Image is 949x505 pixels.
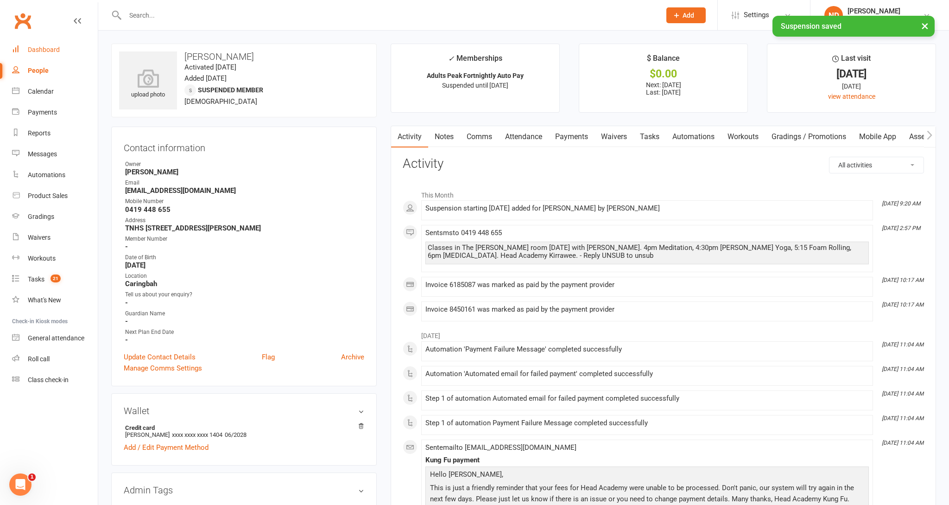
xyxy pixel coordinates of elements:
div: ND [824,6,843,25]
div: Product Sales [28,192,68,199]
span: Add [683,12,694,19]
div: Guardian Name [125,309,364,318]
div: Member Number [125,235,364,243]
a: Flag [262,352,275,363]
button: Add [666,7,706,23]
div: Date of Birth [125,253,364,262]
a: Roll call [12,349,98,370]
a: Manage Comms Settings [124,363,202,374]
iframe: Intercom live chat [9,473,32,496]
div: Reports [28,129,51,137]
div: Tell us about your enquiry? [125,290,364,299]
a: Gradings [12,206,98,227]
i: ✓ [448,54,454,63]
li: This Month [403,185,924,200]
div: Owner [125,160,364,169]
a: Archive [341,352,364,363]
a: Calendar [12,81,98,102]
li: [DATE] [403,326,924,341]
i: [DATE] 10:17 AM [882,277,924,283]
div: Memberships [448,52,502,70]
span: 1 [28,473,36,481]
a: Add / Edit Payment Method [124,442,209,453]
button: × [917,16,933,36]
i: [DATE] 10:17 AM [882,301,924,308]
div: General attendance [28,334,84,342]
strong: 0419 448 655 [125,205,364,214]
a: Messages [12,144,98,165]
div: Step 1 of automation Automated email for failed payment completed successfully [425,395,869,403]
div: Automations [28,171,65,179]
span: Suspended until [DATE] [442,82,508,89]
a: Attendance [499,126,549,147]
h3: Admin Tags [124,485,364,495]
strong: [EMAIL_ADDRESS][DOMAIN_NAME] [125,186,364,195]
div: Next Plan End Date [125,328,364,337]
h3: Activity [403,157,924,171]
div: Automation 'Payment Failure Message' completed successfully [425,345,869,353]
div: What's New [28,296,61,304]
div: Roll call [28,355,50,363]
strong: [PERSON_NAME] [125,168,364,176]
p: Hello [PERSON_NAME], [428,469,867,482]
div: $ Balance [647,52,680,69]
strong: [DATE] [125,261,364,269]
input: Search... [122,9,655,22]
div: Class check-in [28,376,69,384]
div: Messages [28,150,57,158]
div: upload photo [119,69,177,100]
div: Head Academy Kung Fu [848,15,917,24]
div: Waivers [28,234,51,241]
i: [DATE] 11:04 AM [882,341,924,348]
a: Notes [428,126,460,147]
i: [DATE] 9:20 AM [882,200,920,207]
a: Clubworx [11,9,34,32]
div: [PERSON_NAME] [848,7,917,15]
a: Update Contact Details [124,352,196,363]
a: Activity [391,126,428,147]
i: [DATE] 11:04 AM [882,366,924,372]
a: Reports [12,123,98,144]
strong: - [125,299,364,307]
i: [DATE] 11:04 AM [882,390,924,397]
p: Next: [DATE] Last: [DATE] [588,81,739,96]
a: Dashboard [12,39,98,60]
a: Product Sales [12,185,98,206]
a: Payments [549,126,595,147]
a: Gradings / Promotions [765,126,853,147]
div: Automation 'Automated email for failed payment' completed successfully [425,370,869,378]
a: Workouts [721,126,765,147]
div: Payments [28,109,57,116]
a: view attendance [828,93,875,100]
a: Automations [666,126,721,147]
span: [DEMOGRAPHIC_DATA] [184,97,257,106]
a: Tasks 21 [12,269,98,290]
span: Sent email to [EMAIL_ADDRESS][DOMAIN_NAME] [425,443,576,452]
div: Tasks [28,275,44,283]
time: Added [DATE] [184,74,227,83]
div: Calendar [28,88,54,95]
i: [DATE] 11:04 AM [882,440,924,446]
div: Mobile Number [125,197,364,206]
strong: Adults Peak Fortnightly Auto Pay [427,72,524,79]
span: This is just a friendly reminder that your fees for Head Academy were unable to be processed. Don... [430,484,854,503]
strong: Credit card [125,424,360,431]
h3: Wallet [124,406,364,416]
div: Classes in The [PERSON_NAME] room [DATE] with [PERSON_NAME]. 4pm Meditation, 4:30pm [PERSON_NAME]... [428,244,867,260]
div: Kung Fu payment [425,456,869,464]
div: [DATE] [776,69,927,79]
a: Class kiosk mode [12,370,98,390]
strong: - [125,317,364,326]
a: General attendance kiosk mode [12,328,98,349]
i: [DATE] 11:04 AM [882,415,924,422]
a: Workouts [12,248,98,269]
div: Email [125,179,364,187]
div: [DATE] [776,81,927,91]
span: 06/2028 [225,431,247,438]
a: Automations [12,165,98,185]
div: Dashboard [28,46,60,53]
div: Invoice 6185087 was marked as paid by the payment provider [425,281,869,289]
span: Sent sms to 0419 448 655 [425,229,502,237]
div: Suspension saved [772,16,935,37]
h3: [PERSON_NAME] [119,51,369,62]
